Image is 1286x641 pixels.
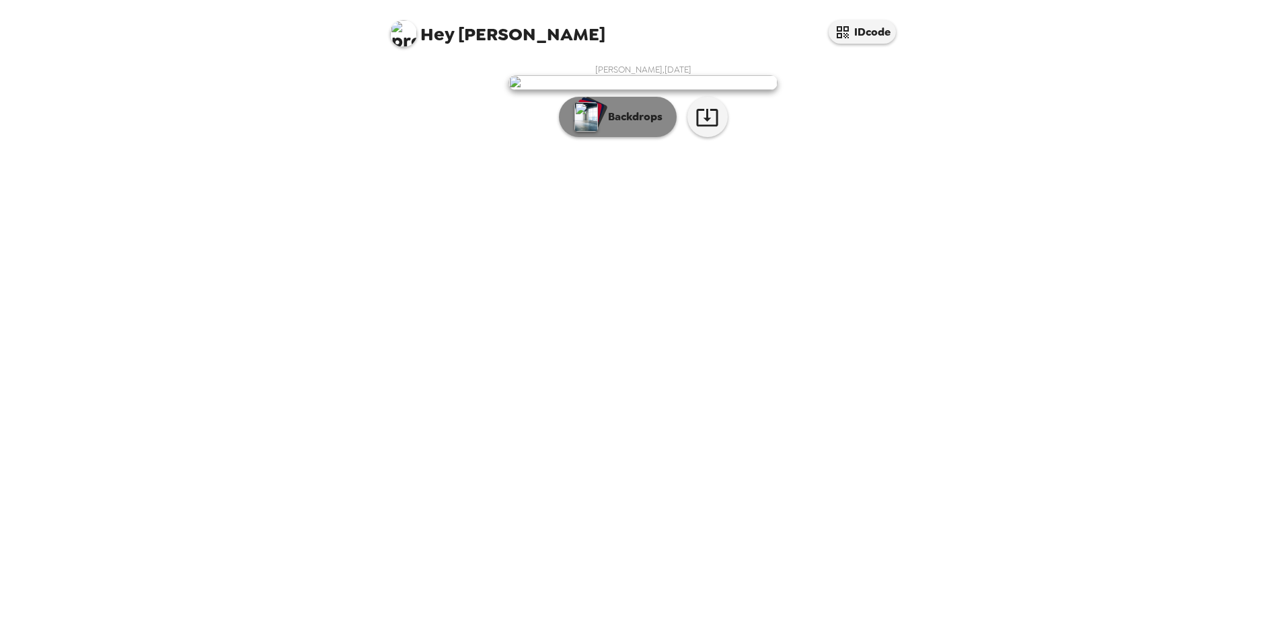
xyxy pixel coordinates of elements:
span: [PERSON_NAME] [390,13,605,44]
img: profile pic [390,20,417,47]
button: IDcode [829,20,896,44]
button: Backdrops [559,97,677,137]
span: Hey [420,22,454,46]
span: [PERSON_NAME] , [DATE] [595,64,691,75]
p: Backdrops [601,109,663,125]
img: user [508,75,778,90]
